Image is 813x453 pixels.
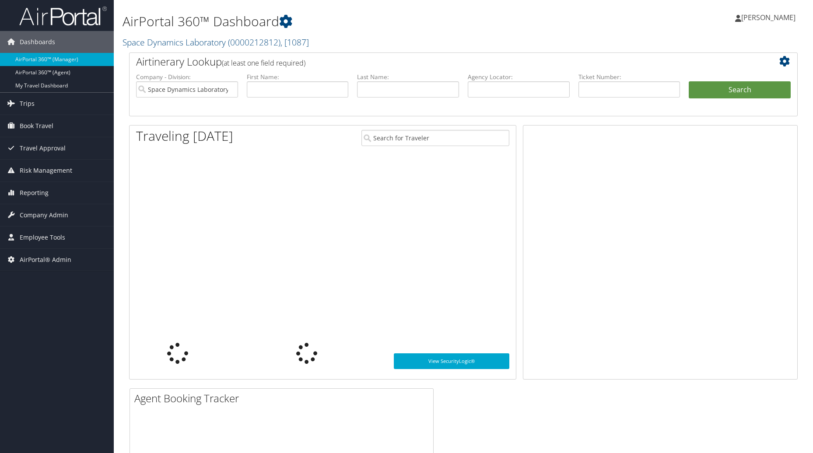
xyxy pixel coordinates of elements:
[20,115,53,137] span: Book Travel
[280,36,309,48] span: , [ 1087 ]
[123,12,577,31] h1: AirPortal 360™ Dashboard
[20,226,65,248] span: Employee Tools
[136,54,735,69] h2: Airtinerary Lookup
[123,36,309,48] a: Space Dynamics Laboratory
[20,182,49,204] span: Reporting
[361,130,509,146] input: Search for Traveler
[228,36,280,48] span: ( 0000212812 )
[134,391,433,406] h2: Agent Booking Tracker
[19,6,107,26] img: airportal-logo.png
[136,73,238,81] label: Company - Division:
[357,73,459,81] label: Last Name:
[578,73,680,81] label: Ticket Number:
[20,31,55,53] span: Dashboards
[136,127,233,145] h1: Traveling [DATE]
[20,93,35,115] span: Trips
[689,81,791,99] button: Search
[247,73,349,81] label: First Name:
[735,4,804,31] a: [PERSON_NAME]
[394,353,509,369] a: View SecurityLogic®
[20,204,68,226] span: Company Admin
[222,58,305,68] span: (at least one field required)
[20,137,66,159] span: Travel Approval
[741,13,795,22] span: [PERSON_NAME]
[468,73,570,81] label: Agency Locator:
[20,249,71,271] span: AirPortal® Admin
[20,160,72,181] span: Risk Management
